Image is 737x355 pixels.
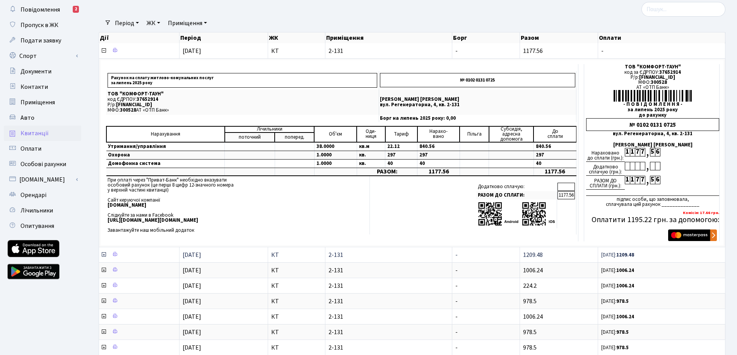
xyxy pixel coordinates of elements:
[601,267,634,274] small: [DATE]:
[586,131,719,136] div: вул. Регенераторна, 4, кв. 2-131
[523,313,543,321] span: 1006.24
[108,73,377,88] p: Рахунок на сплату житлово-комунальних послуг за липень 2025 року
[183,266,201,275] span: [DATE]
[4,48,81,64] a: Спорт
[586,75,719,80] div: Р/р:
[380,97,575,102] p: [PERSON_NAME] [PERSON_NAME]
[275,132,314,142] td: поперед.
[625,176,630,184] div: 1
[640,176,645,184] div: 7
[534,168,576,176] td: 1177.56
[601,329,629,336] small: [DATE]:
[106,159,225,168] td: Домофонна система
[476,183,557,191] td: Додатково сплачую:
[183,297,201,306] span: [DATE]
[99,32,180,43] th: Дії
[183,251,201,259] span: [DATE]
[523,343,537,352] span: 978.5
[683,210,719,216] b: Комісія: 17.66 грн.
[4,17,81,33] a: Пропуск в ЖК
[478,201,555,226] img: apps-qrcodes.png
[4,156,81,172] a: Особові рахунки
[225,126,315,132] td: Лічильники
[586,107,719,112] div: за липень 2025 року
[328,252,449,258] span: 2-131
[4,2,81,17] a: Повідомлення2
[271,329,322,335] span: КТ
[586,65,719,70] div: ТОВ "КОМФОРТ-ТАУН"
[523,282,537,290] span: 224.2
[106,142,225,151] td: Утримання/управління
[586,162,625,176] div: Додатково сплачую (грн.):
[4,33,81,48] a: Подати заявку
[4,64,81,79] a: Документи
[534,142,576,151] td: 840.56
[4,203,81,218] a: Лічильники
[137,96,158,103] span: 37652914
[476,191,557,199] td: РАЗОМ ДО СПЛАТИ:
[385,159,417,168] td: 40
[557,191,575,199] td: 1177.56
[668,229,717,241] img: Masterpass
[21,21,58,29] span: Пропуск в ЖК
[108,217,198,224] b: [URL][DOMAIN_NAME][DOMAIN_NAME]
[328,298,449,304] span: 2-131
[21,5,60,14] span: Повідомлення
[651,79,667,86] span: 300528
[586,143,719,148] div: [PERSON_NAME] [PERSON_NAME]
[21,160,66,168] span: Особові рахунки
[268,32,325,43] th: ЖК
[645,176,650,185] div: ,
[630,148,635,156] div: 1
[616,329,629,336] b: 978.5
[21,114,34,122] span: Авто
[455,343,458,352] span: -
[314,126,357,142] td: Об'єм
[357,159,385,168] td: кв.
[4,141,81,156] a: Оплати
[21,67,51,76] span: Документи
[314,151,357,159] td: 1.0000
[455,282,458,290] span: -
[380,73,575,87] p: № 0102 0131 0725
[4,95,81,110] a: Приміщення
[460,126,489,142] td: Пільга
[271,345,322,351] span: КТ
[183,313,201,321] span: [DATE]
[598,32,725,43] th: Оплати
[601,251,634,258] small: [DATE]:
[523,251,543,259] span: 1209.48
[635,148,640,156] div: 7
[314,142,357,151] td: 38.0000
[21,206,53,215] span: Лічильники
[625,148,630,156] div: 1
[357,126,385,142] td: Оди- ниця
[271,298,322,304] span: КТ
[21,36,61,45] span: Подати заявку
[586,176,625,190] div: РАЗОМ ДО СПЛАТИ (грн.):
[630,176,635,184] div: 1
[328,48,449,54] span: 2-131
[21,222,54,230] span: Опитування
[650,176,655,184] div: 5
[417,151,460,159] td: 297
[328,267,449,273] span: 2-131
[640,148,645,156] div: 7
[183,343,201,352] span: [DATE]
[639,74,675,81] span: [FINANCIAL_ID]
[645,148,650,157] div: ,
[183,328,201,336] span: [DATE]
[455,251,458,259] span: -
[601,298,629,305] small: [DATE]:
[523,266,543,275] span: 1006.24
[108,202,146,209] b: [DOMAIN_NAME]
[271,48,322,54] span: КТ
[4,187,81,203] a: Орендарі
[586,113,719,118] div: до рахунку
[616,267,634,274] b: 1006.24
[659,69,681,76] span: 37652914
[523,328,537,336] span: 978.5
[4,172,81,187] a: [DOMAIN_NAME]
[586,195,719,207] div: підпис особи, що заповнювала, сплачувала цей рахунок ______________
[21,129,49,138] span: Квитанції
